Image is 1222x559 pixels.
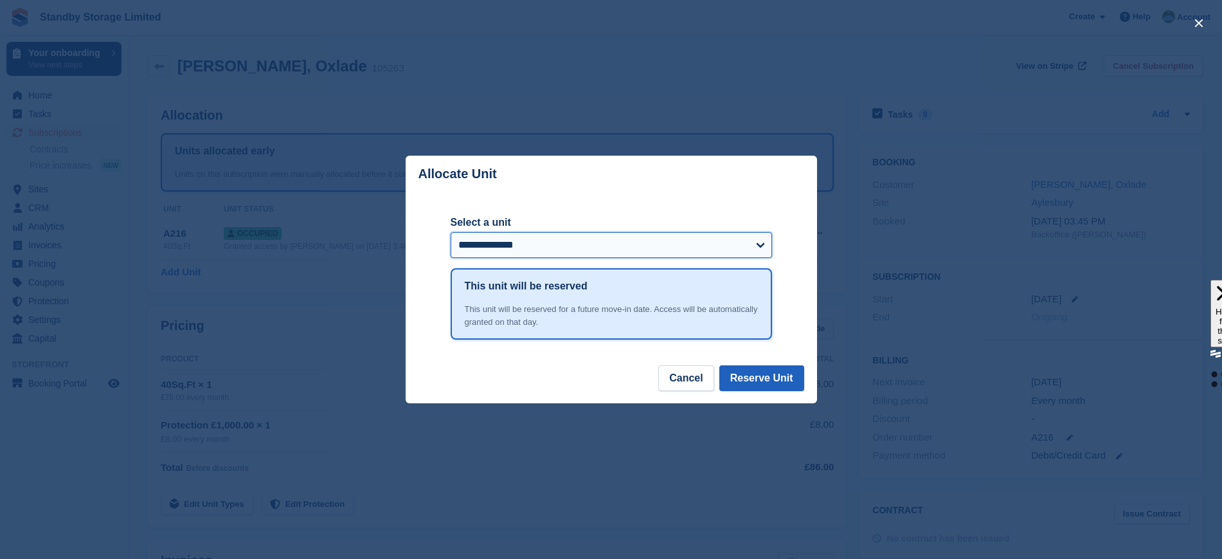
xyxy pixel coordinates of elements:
[719,365,804,391] button: Reserve Unit
[465,279,588,294] h1: This unit will be reserved
[658,365,714,391] button: Cancel
[465,303,758,328] div: This unit will be reserved for a future move-in date. Access will be automatically granted on tha...
[1189,13,1209,33] button: close
[418,167,497,181] p: Allocate Unit
[451,215,772,230] label: Select a unit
